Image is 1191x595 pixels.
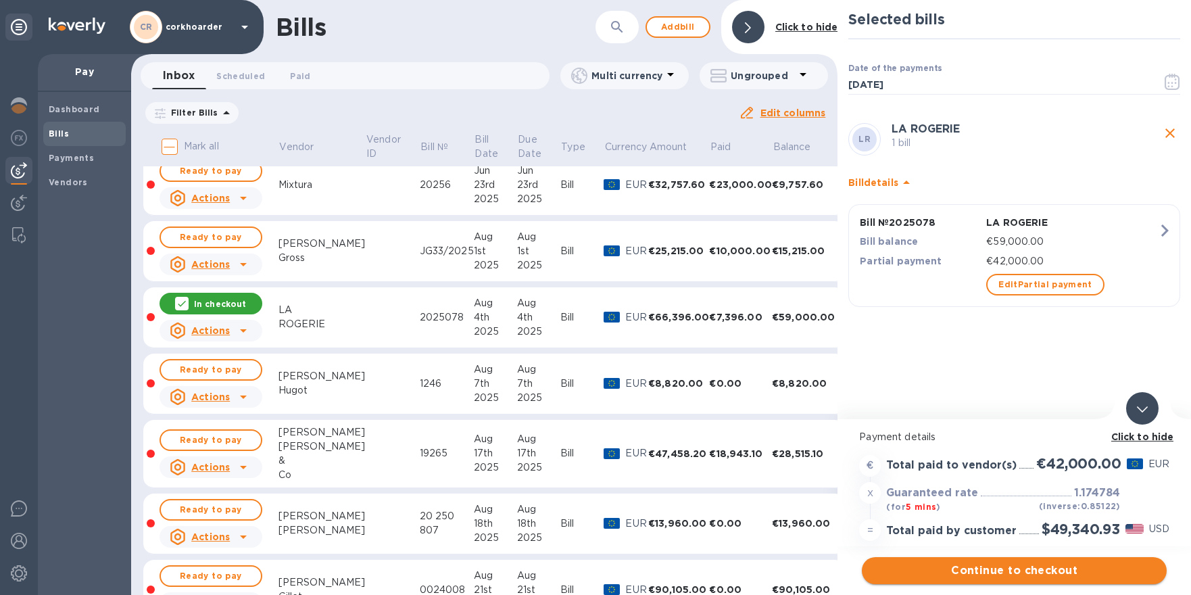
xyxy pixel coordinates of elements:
span: Paid [710,140,749,154]
button: Ready to pay [160,160,262,182]
div: & [278,454,366,468]
p: Payment details [859,430,1169,444]
div: JG33/2025 [420,244,474,258]
div: Aug [517,432,560,446]
span: Vendor [279,140,331,154]
div: [PERSON_NAME] [278,523,366,538]
b: (inverse: 0.85122 ) [1039,501,1121,511]
div: 20 250 807 [420,509,474,538]
span: Ready to pay [172,229,250,245]
button: Continue to checkout [862,557,1167,584]
button: EditPartial payment [986,274,1104,295]
span: Vendor ID [366,133,418,161]
h3: Guaranteed rate [886,487,978,500]
p: Currency [605,140,647,154]
p: EUR [625,517,648,531]
div: Aug [517,502,560,517]
span: Ready to pay [172,502,250,518]
p: Mark all [184,139,219,153]
div: 2025 [517,325,560,339]
div: [PERSON_NAME] [278,575,366,590]
span: Ready to pay [172,163,250,179]
div: 18th [517,517,560,531]
u: Actions [191,531,230,542]
p: Balance [773,140,811,154]
div: Co [278,468,366,482]
span: Due Date [518,133,559,161]
span: Inbox [163,66,195,85]
div: [PERSON_NAME] [278,439,366,454]
p: Due Date [518,133,541,161]
u: Actions [191,462,230,473]
div: €32,757.60 [648,178,710,191]
p: Ungrouped [731,69,795,82]
span: Amount [650,140,705,154]
div: €47,458.20 [648,447,710,460]
b: Dashboard [49,104,100,114]
u: Actions [191,391,230,402]
div: Jun [517,164,560,178]
div: Jun [474,164,517,178]
button: close [1160,123,1180,143]
h3: Total paid by customer [886,525,1017,538]
div: Aug [474,432,517,446]
div: 4th [517,310,560,325]
p: LA ROGERIE [986,216,1158,229]
div: 17th [474,446,517,460]
div: €25,215.00 [648,244,710,258]
span: Bill Date [475,133,516,161]
b: Vendors [49,177,88,187]
div: Bill [560,517,604,531]
img: USD [1125,524,1144,533]
div: Aug [474,502,517,517]
span: Ready to pay [172,362,250,378]
div: €28,515.10 [772,447,835,460]
div: Bill [560,377,604,391]
div: Aug [517,230,560,244]
div: Gross [278,251,366,265]
div: 4th [474,310,517,325]
p: 1 bill [892,136,1160,150]
div: Unpin categories [5,14,32,41]
div: Aug [474,569,517,583]
div: €9,757.60 [772,178,835,191]
button: Bill №2025078LA ROGERIEBill balance€59,000.00Partial payment€42,000.00EditPartial payment [848,204,1180,307]
div: Aug [474,362,517,377]
span: Continue to checkout [873,563,1156,579]
p: Multi currency [591,69,662,82]
span: Edit Partial payment [998,277,1092,293]
span: Bill № [420,140,466,154]
p: EUR [625,377,648,391]
div: 2025 [517,531,560,545]
div: Bill [560,446,604,460]
h2: $49,340.93 [1042,521,1120,538]
u: Edit columns [760,108,826,118]
button: Ready to pay [160,565,262,587]
b: (for ) [886,502,940,512]
b: Payments [49,153,94,163]
b: Bill details [848,177,898,188]
p: Filter Bills [166,107,218,118]
div: [PERSON_NAME] [278,425,366,439]
button: Ready to pay [160,499,262,521]
div: 7th [517,377,560,391]
div: Billdetails [848,161,1180,204]
span: 5 mins [906,502,936,512]
div: 2025 [474,460,517,475]
h1: Bills [276,13,326,41]
div: 2025 [517,258,560,272]
p: EUR [625,244,648,258]
b: Click to hide [775,22,838,32]
div: x [859,482,881,504]
u: Actions [191,325,230,336]
span: Type [561,140,603,154]
div: Aug [474,296,517,310]
div: = [859,519,881,541]
p: Bill № [420,140,448,154]
p: EUR [625,178,648,192]
div: [PERSON_NAME] [278,369,366,383]
p: EUR [625,310,648,325]
p: Pay [49,65,120,78]
div: €13,960.00 [772,517,835,530]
